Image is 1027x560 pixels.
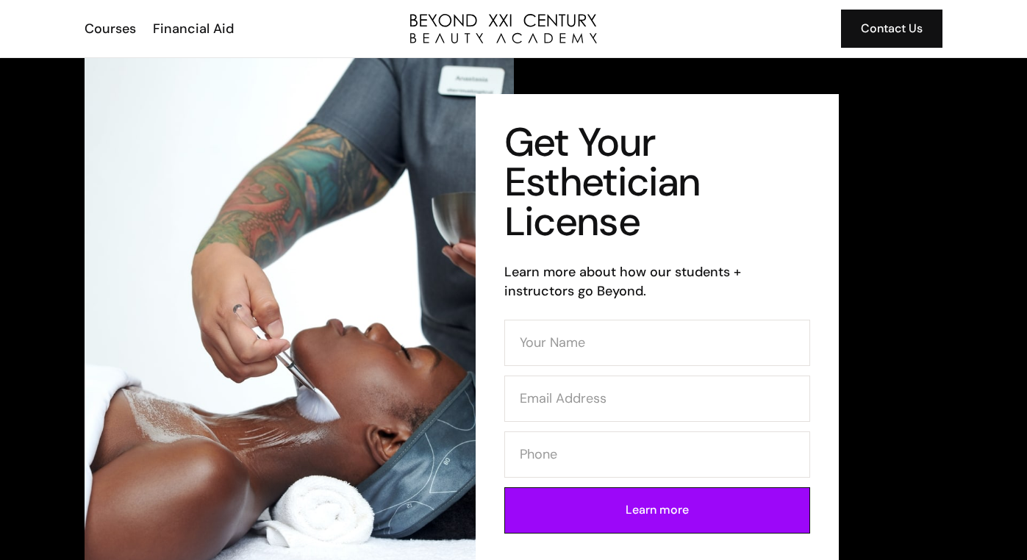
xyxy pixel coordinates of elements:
div: Financial Aid [153,19,234,38]
a: Contact Us [841,10,942,48]
a: home [410,14,597,43]
a: Courses [75,19,143,38]
div: Contact Us [861,19,923,38]
div: Courses [85,19,136,38]
img: beyond logo [410,14,597,43]
input: Your Name [504,320,810,366]
h1: Get Your Esthetician License [504,123,810,242]
h6: Learn more about how our students + instructors go Beyond. [504,262,810,301]
input: Phone [504,431,810,478]
form: Contact Form (Esthi) [504,320,810,543]
input: Email Address [504,376,810,422]
input: Learn more [504,487,810,534]
a: Financial Aid [143,19,241,38]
